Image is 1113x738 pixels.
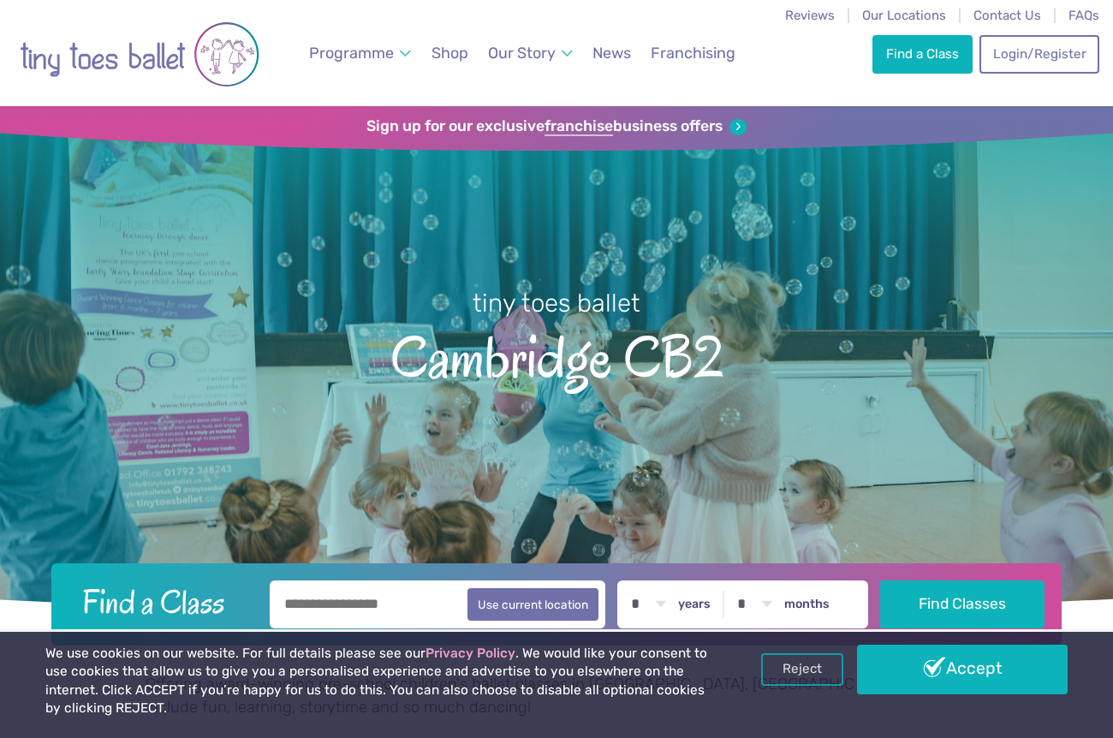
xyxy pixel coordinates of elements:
h2: Find a Class [68,580,259,623]
a: FAQs [1068,8,1099,23]
button: Find Classes [880,580,1045,628]
label: months [784,597,830,612]
span: Our Story [488,44,556,62]
a: Reviews [785,8,835,23]
small: tiny toes ballet [473,289,640,318]
a: Contact Us [973,8,1041,23]
a: Sign up for our exclusivefranchisebusiness offers [366,117,746,136]
a: Accept [857,645,1068,694]
p: We use cookies on our website. For full details please see our . We would like your consent to us... [45,645,710,718]
a: Programme [301,34,420,73]
a: Our Story [480,34,581,73]
img: tiny toes ballet [20,11,259,98]
a: Find a Class [872,35,972,73]
span: Franchising [651,44,735,62]
a: Login/Register [979,35,1099,73]
span: Programme [309,44,394,62]
span: Shop [432,44,468,62]
a: Privacy Policy [426,646,515,661]
a: Franchising [643,34,743,73]
strong: franchise [545,117,613,136]
label: years [678,597,711,612]
a: Shop [424,34,476,73]
a: Our Locations [862,8,946,23]
a: Reject [761,653,843,686]
a: News [585,34,639,73]
span: Cambridge CB2 [30,320,1083,390]
span: News [592,44,631,62]
button: Use current location [467,588,598,621]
